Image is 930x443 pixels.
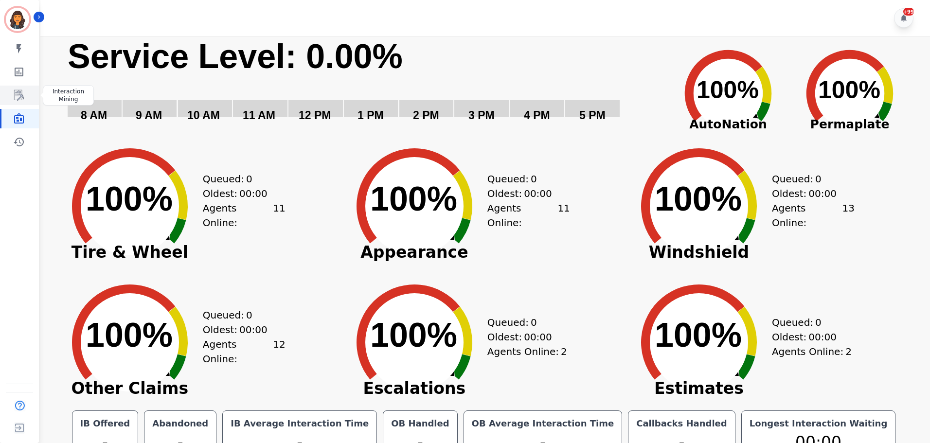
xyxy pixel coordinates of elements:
[524,330,552,344] span: 00:00
[341,384,487,393] span: Escalations
[818,76,880,104] text: 100%
[273,201,285,230] span: 11
[389,417,451,430] div: OB Handled
[626,384,772,393] span: Estimates
[772,330,845,344] div: Oldest:
[468,109,495,122] text: 3 PM
[626,248,772,257] span: Windshield
[81,109,107,122] text: 8 AM
[341,248,487,257] span: Appearance
[203,322,276,337] div: Oldest:
[203,337,286,366] div: Agents Online:
[524,186,552,201] span: 00:00
[246,308,252,322] span: 0
[903,8,914,16] div: +99
[748,417,890,430] div: Longest Interaction Waiting
[67,36,665,136] svg: Service Level: 0%
[86,316,173,354] text: 100%
[358,109,384,122] text: 1 PM
[667,115,789,134] span: AutoNation
[808,330,837,344] span: 00:00
[187,109,220,122] text: 10 AM
[557,201,570,230] span: 11
[273,337,285,366] span: 12
[57,248,203,257] span: Tire & Wheel
[299,109,331,122] text: 12 PM
[239,322,268,337] span: 00:00
[370,316,457,354] text: 100%
[136,109,162,122] text: 9 AM
[842,201,854,230] span: 13
[239,186,268,201] span: 00:00
[815,315,822,330] span: 0
[68,37,403,75] text: Service Level: 0.00%
[524,109,550,122] text: 4 PM
[370,180,457,218] text: 100%
[203,172,276,186] div: Queued:
[229,417,371,430] div: IB Average Interaction Time
[487,186,560,201] div: Oldest:
[243,109,275,122] text: 11 AM
[789,115,911,134] span: Permaplate
[57,384,203,393] span: Other Claims
[487,172,560,186] div: Queued:
[772,186,845,201] div: Oldest:
[808,186,837,201] span: 00:00
[203,201,286,230] div: Agents Online:
[6,8,29,31] img: Bordered avatar
[697,76,759,104] text: 100%
[487,315,560,330] div: Queued:
[470,417,616,430] div: OB Average Interaction Time
[579,109,606,122] text: 5 PM
[203,186,276,201] div: Oldest:
[487,330,560,344] div: Oldest:
[561,344,567,359] span: 2
[86,180,173,218] text: 100%
[531,315,537,330] span: 0
[203,308,276,322] div: Queued:
[531,172,537,186] span: 0
[772,172,845,186] div: Queued:
[150,417,210,430] div: Abandoned
[78,417,132,430] div: IB Offered
[487,201,570,230] div: Agents Online:
[772,315,845,330] div: Queued:
[772,344,855,359] div: Agents Online:
[655,180,742,218] text: 100%
[413,109,439,122] text: 2 PM
[772,201,855,230] div: Agents Online:
[487,344,570,359] div: Agents Online:
[845,344,852,359] span: 2
[246,172,252,186] span: 0
[815,172,822,186] span: 0
[634,417,729,430] div: Callbacks Handled
[655,316,742,354] text: 100%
